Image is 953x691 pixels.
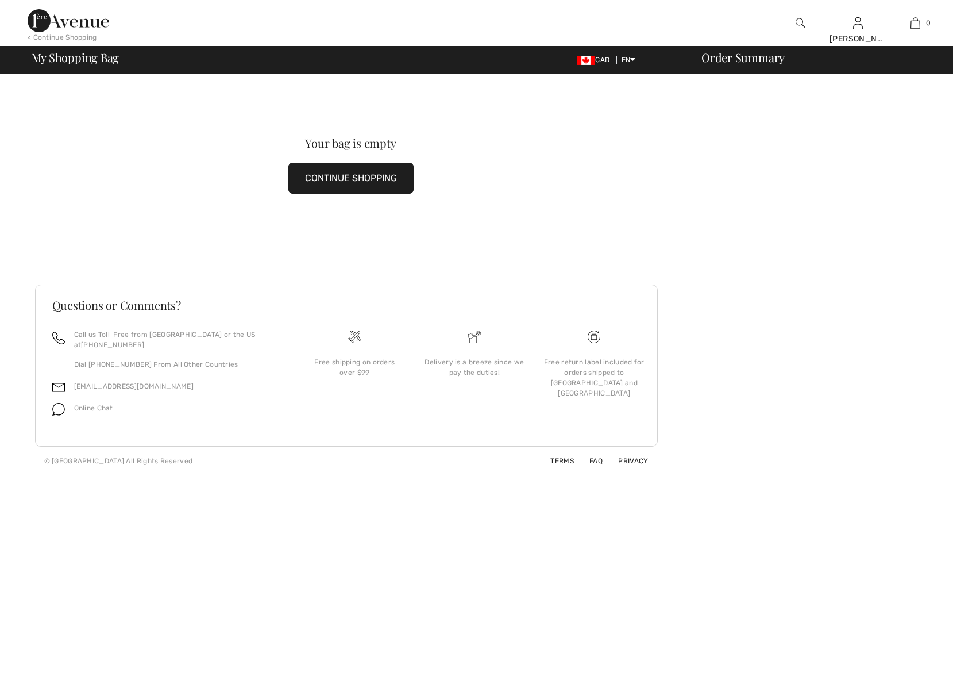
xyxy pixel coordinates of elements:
img: Canadian Dollar [577,56,595,65]
div: © [GEOGRAPHIC_DATA] All Rights Reserved [44,456,193,466]
img: 1ère Avenue [28,9,109,32]
p: Dial [PHONE_NUMBER] From All Other Countries [74,359,281,370]
a: Terms [537,457,574,465]
img: Free shipping on orders over $99 [348,331,361,343]
a: FAQ [576,457,603,465]
div: Order Summary [688,52,946,63]
div: Delivery is a breeze since we pay the duties! [424,357,525,378]
span: 0 [926,18,931,28]
img: Free shipping on orders over $99 [588,331,600,343]
img: search the website [796,16,805,30]
span: My Shopping Bag [32,52,119,63]
h3: Questions or Comments? [52,300,641,311]
div: Free return label included for orders shipped to [GEOGRAPHIC_DATA] and [GEOGRAPHIC_DATA] [543,357,645,398]
span: EN [622,56,636,64]
a: 0 [887,16,943,30]
div: < Continue Shopping [28,32,97,43]
span: Online Chat [74,404,113,412]
div: [PERSON_NAME] [829,33,886,45]
img: email [52,381,65,394]
div: Free shipping on orders over $99 [304,357,405,378]
img: call [52,332,65,344]
a: Sign In [853,17,863,28]
img: chat [52,403,65,416]
div: Your bag is empty [67,137,635,149]
a: [PHONE_NUMBER] [81,341,144,349]
span: CAD [577,56,614,64]
img: My Info [853,16,863,30]
img: My Bag [910,16,920,30]
a: Privacy [604,457,648,465]
p: Call us Toll-Free from [GEOGRAPHIC_DATA] or the US at [74,329,281,350]
button: CONTINUE SHOPPING [288,163,414,194]
a: [EMAIL_ADDRESS][DOMAIN_NAME] [74,382,194,390]
img: Delivery is a breeze since we pay the duties! [468,331,481,343]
